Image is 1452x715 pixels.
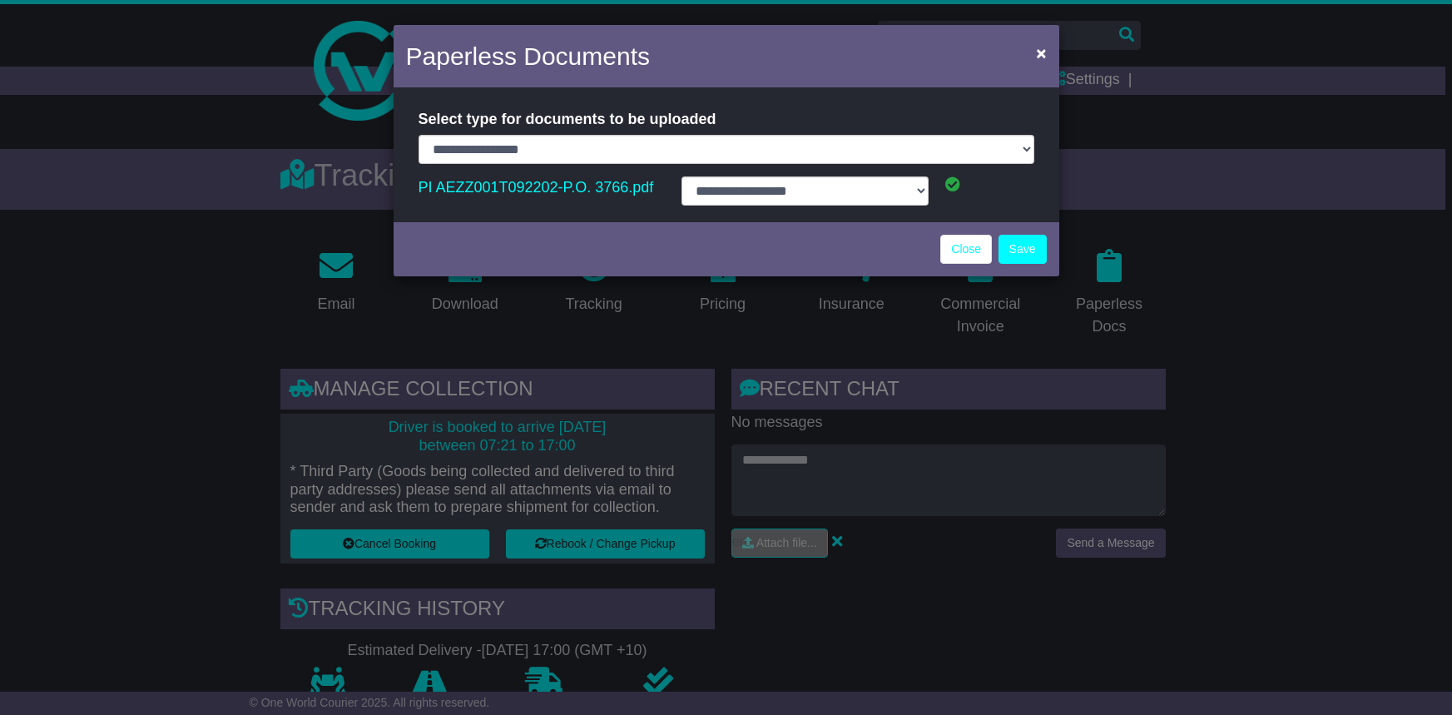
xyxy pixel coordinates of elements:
[940,235,992,264] a: Close
[419,104,716,135] label: Select type for documents to be uploaded
[406,37,650,75] h4: Paperless Documents
[1028,36,1054,70] button: Close
[1036,43,1046,62] span: ×
[999,235,1047,264] button: Save
[419,175,654,200] a: PI AEZZ001T092202-P.O. 3766.pdf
